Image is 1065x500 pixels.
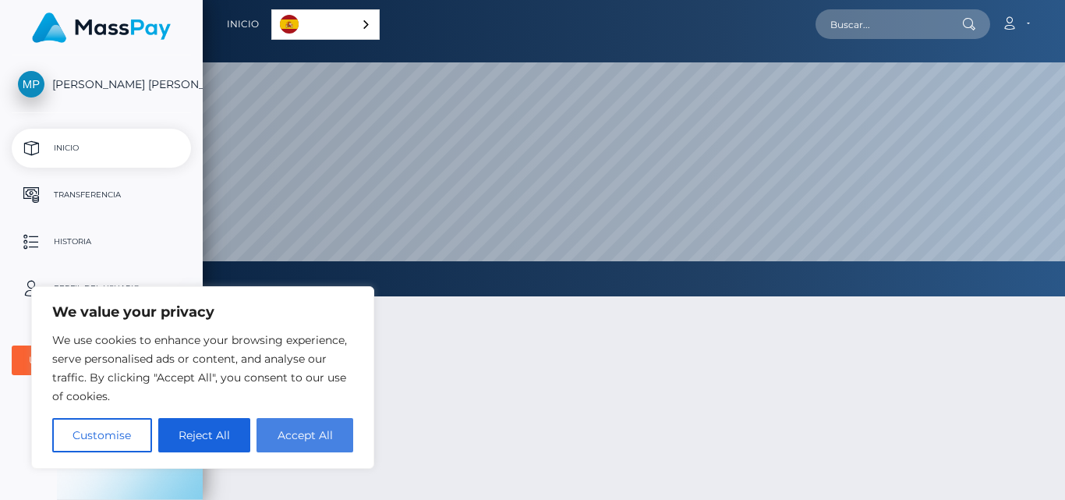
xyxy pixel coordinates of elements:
[271,9,380,40] div: Language
[52,418,152,452] button: Customise
[12,77,191,91] span: [PERSON_NAME] [PERSON_NAME]
[18,183,185,207] p: Transferencia
[18,137,185,160] p: Inicio
[31,286,374,469] div: We value your privacy
[12,129,191,168] a: Inicio
[271,9,380,40] aside: Language selected: Español
[12,346,191,375] button: User Agreements
[816,9,962,39] input: Buscar...
[52,331,353,406] p: We use cookies to enhance your browsing experience, serve personalised ads or content, and analys...
[257,418,353,452] button: Accept All
[18,277,185,300] p: Perfil del usuario
[12,222,191,261] a: Historia
[12,176,191,215] a: Transferencia
[32,12,171,43] img: MassPay
[52,303,353,321] p: We value your privacy
[29,354,157,367] div: User Agreements
[158,418,251,452] button: Reject All
[272,10,379,39] a: Español
[18,230,185,254] p: Historia
[12,269,191,308] a: Perfil del usuario
[227,8,259,41] a: Inicio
